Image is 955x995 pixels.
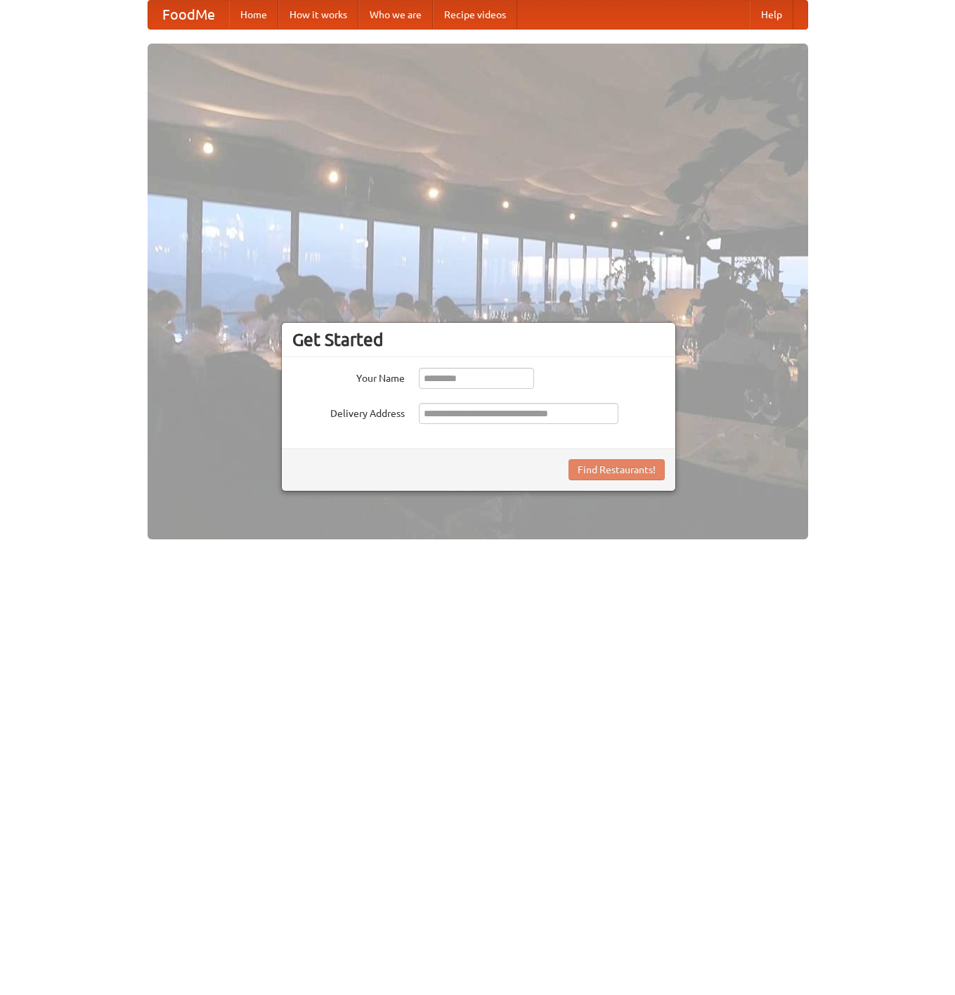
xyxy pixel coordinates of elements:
[292,329,665,350] h3: Get Started
[292,368,405,385] label: Your Name
[292,403,405,421] label: Delivery Address
[750,1,793,29] a: Help
[229,1,278,29] a: Home
[148,1,229,29] a: FoodMe
[569,459,665,480] button: Find Restaurants!
[278,1,358,29] a: How it works
[433,1,517,29] a: Recipe videos
[358,1,433,29] a: Who we are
